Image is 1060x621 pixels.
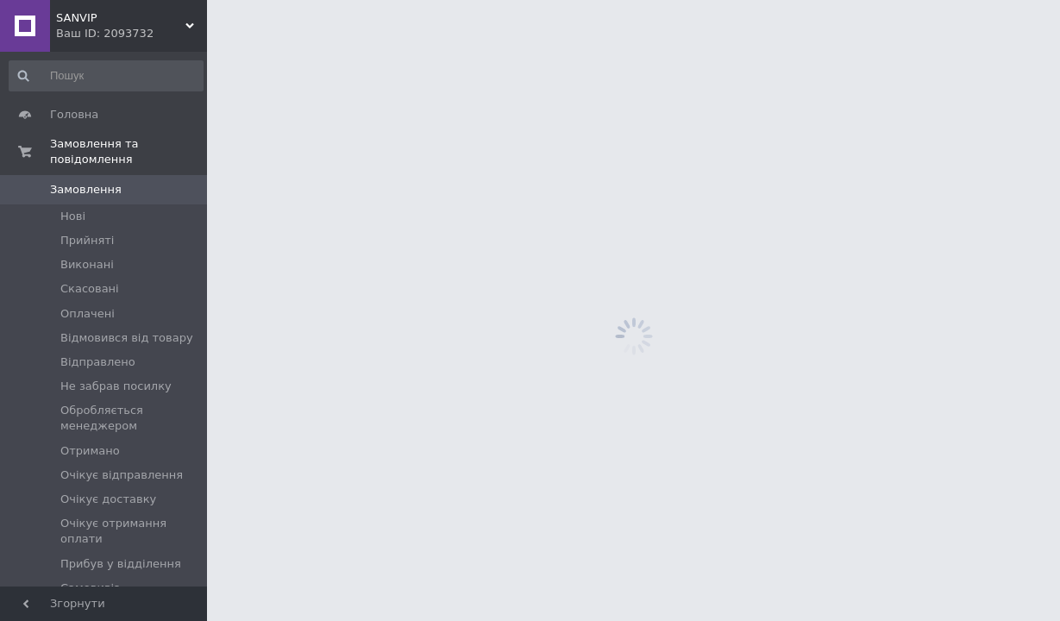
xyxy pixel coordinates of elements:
span: Обробляється менеджером [60,403,202,434]
span: Очікує отримання оплати [60,516,202,547]
span: Замовлення та повідомлення [50,136,207,167]
span: Головна [50,107,98,122]
span: Відмовився від товару [60,330,193,346]
span: Виконані [60,257,114,273]
span: Відправлено [60,354,135,370]
span: Очікує доставку [60,492,156,507]
span: Отримано [60,443,120,459]
span: Самовивіз [60,580,120,596]
span: Замовлення [50,182,122,198]
div: Ваш ID: 2093732 [56,26,207,41]
img: spinner_grey-bg-hcd09dd2d8f1a785e3413b09b97f8118e7.gif [611,313,657,360]
span: Не забрав посилку [60,379,172,394]
input: Пошук [9,60,204,91]
span: Очікує відправлення [60,467,183,483]
span: Скасовані [60,281,119,297]
span: Оплачені [60,306,115,322]
span: Прибув у відділення [60,556,181,572]
span: Нові [60,209,85,224]
span: SANVIP [56,10,185,26]
span: Прийняті [60,233,114,248]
